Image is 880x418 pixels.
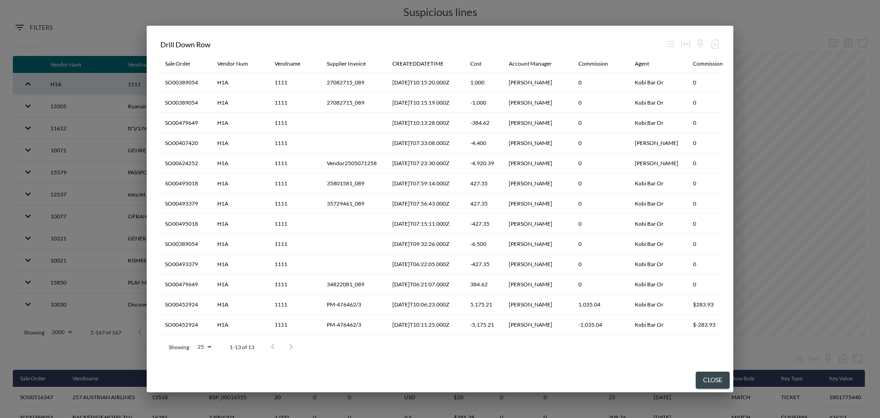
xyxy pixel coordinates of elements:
[686,173,751,194] th: 0
[501,234,571,254] th: Adi Harel
[217,58,248,69] div: Vendor Num
[158,234,210,254] th: SO00389054
[470,58,493,69] span: Cost
[385,173,463,194] th: 2024-02-06T07:59:14.000Z
[686,72,751,93] th: 0
[463,93,501,113] th: ‎-1,000
[217,58,260,69] span: Vendor Num
[463,274,501,295] th: 384.62
[267,315,319,335] th: 1111
[385,214,463,234] th: 2024-03-10T07:15:11.000Z
[319,93,385,113] th: 27082715_089
[385,133,463,153] th: 2023-03-30T07:33:08.000Z
[463,315,501,335] th: ‎-5,175.21
[571,295,627,315] th: 1,035.04
[385,315,463,335] th: 2023-07-17T10:11:25.000Z
[210,214,267,234] th: H1A
[501,72,571,93] th: Adi Harel
[158,173,210,194] th: SO00495018
[686,133,751,153] th: 0
[501,153,571,173] th: Daniela Bachar
[319,295,385,315] th: PM-476462/3
[165,58,203,69] span: Sale Order
[327,58,366,69] div: Supplier Invoice
[470,58,481,69] div: Cost
[693,37,708,51] div: Sticky left columns: 0
[627,234,686,254] th: Kobi Bar Or
[578,58,620,69] span: Commission
[571,234,627,254] th: 0
[267,72,319,93] th: 1111
[571,214,627,234] th: 0
[158,93,210,113] th: SO00389054
[501,113,571,133] th: Adi Harel
[385,234,463,254] th: 2023-02-08T09:32:26.000Z
[158,194,210,214] th: SO00493379
[501,315,571,335] th: Adi Harel
[158,254,210,274] th: SO00493379
[463,254,501,274] th: ‎-427.35
[327,58,378,69] span: Supplier Invoice
[501,133,571,153] th: Marina Shekhtman
[275,58,312,69] span: Vendname
[501,274,571,295] th: Adi Harel
[627,113,686,133] th: Kobi Bar Or
[319,274,385,295] th: 34822081_089
[627,133,686,153] th: Gilad Kaner
[627,315,686,335] th: Kobi Bar Or
[578,58,608,69] div: Commission
[501,254,571,274] th: Adi Harel
[385,113,463,133] th: 2024-03-11T10:13:28.000Z
[169,343,189,351] p: Showing
[267,113,319,133] th: 1111
[158,72,210,93] th: SO00389054
[463,173,501,194] th: 427.35
[210,315,267,335] th: H1A
[686,234,751,254] th: 0
[267,254,319,274] th: 1111
[571,133,627,153] th: 0
[693,58,731,69] div: Commissionusd
[501,173,571,194] th: Adi Harel
[385,194,463,214] th: 2024-02-06T07:56:43.000Z
[627,173,686,194] th: Kobi Bar Or
[571,194,627,214] th: 0
[267,295,319,315] th: 1111
[686,194,751,214] th: 0
[319,315,385,335] th: PM-476462/3
[165,58,191,69] div: Sale Order
[463,194,501,214] th: 427.35
[275,58,300,69] div: Vendname
[686,274,751,295] th: 0
[501,194,571,214] th: Adi Harel
[319,194,385,214] th: 35729461_089
[678,37,693,51] div: Toggle table layout between fixed and auto (default: auto)
[463,153,501,173] th: ‎-4,920.39
[686,315,751,335] th: $‎-283.93
[686,254,751,274] th: 0
[193,341,215,353] div: 25
[210,173,267,194] th: H1A
[463,214,501,234] th: ‎-427.35
[664,37,678,51] div: Wrap text
[385,254,463,274] th: 2024-03-10T06:22:05.000Z
[501,93,571,113] th: Adi Harel
[627,153,686,173] th: Tsuri Almagor
[509,58,564,69] span: Account Manager
[627,72,686,93] th: Kobi Bar Or
[686,93,751,113] th: 0
[693,58,743,69] span: Commissionusd
[509,58,552,69] div: Account Manager
[158,113,210,133] th: SO00479649
[501,295,571,315] th: Adi Harel
[160,40,664,49] div: Drill Down Row
[686,295,751,315] th: $283.93
[627,274,686,295] th: Kobi Bar Or
[158,274,210,295] th: SO00479649
[210,133,267,153] th: H1A
[627,214,686,234] th: Kobi Bar Or
[627,295,686,315] th: Kobi Bar Or
[571,72,627,93] th: 0
[319,153,385,173] th: Vendor2505071258
[635,58,649,69] div: Agent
